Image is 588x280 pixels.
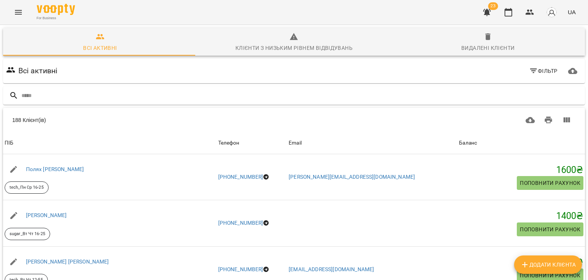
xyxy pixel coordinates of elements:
img: Voopty Logo [37,4,75,15]
button: Фільтр [526,64,561,78]
button: Поповнити рахунок [517,222,583,236]
div: sugar_Вт Чт 16-25 [5,228,50,240]
span: For Business [37,16,75,21]
a: [PERSON_NAME][EMAIL_ADDRESS][DOMAIN_NAME] [289,174,415,180]
div: Всі активні [83,43,117,53]
a: [PHONE_NUMBER] [218,174,263,180]
a: [PERSON_NAME] [PERSON_NAME] [26,259,109,265]
a: Полях [PERSON_NAME] [26,166,84,172]
span: UA [568,8,576,16]
p: tech_Пн Ср 16-25 [10,184,44,191]
div: Sort [289,138,302,148]
span: Поповнити рахунок [520,178,580,188]
img: avatar_s.png [546,7,557,18]
button: Вигляд колонок [557,111,576,129]
div: ПІБ [5,138,13,148]
span: Телефон [218,138,286,148]
div: Клієнти з низьким рівнем відвідувань [235,43,353,53]
a: [PERSON_NAME] [26,212,67,218]
div: Видалені клієнти [461,43,514,53]
span: Поповнити рахунок [520,271,580,280]
p: sugar_Вт Чт 16-25 [10,231,45,237]
h5: 1600 ₴ [459,164,583,176]
div: Email [289,138,302,148]
button: Завантажити CSV [521,111,539,129]
div: tech_Пн Ср 16-25 [5,181,49,194]
div: Sort [5,138,13,148]
a: [PHONE_NUMBER] [218,220,263,226]
div: 188 Клієнт(ів) [12,116,284,124]
button: Додати клієнта [514,255,582,274]
div: Table Toolbar [3,108,585,132]
button: Друк [539,111,558,129]
button: Поповнити рахунок [517,176,583,190]
h5: 1200 ₴ [459,257,583,268]
span: Email [289,138,456,148]
span: 23 [488,2,498,10]
span: Поповнити рахунок [520,225,580,234]
span: Додати клієнта [520,260,576,269]
div: Баланс [459,138,477,148]
button: Menu [9,3,28,21]
span: ПІБ [5,138,215,148]
button: UA [565,5,579,19]
div: Sort [218,138,240,148]
h6: Всі активні [18,65,58,77]
span: Фільтр [529,66,558,76]
div: Sort [459,138,477,148]
h5: 1400 ₴ [459,210,583,222]
a: [PHONE_NUMBER] [218,266,263,272]
a: [EMAIL_ADDRESS][DOMAIN_NAME] [289,266,374,272]
div: Телефон [218,138,240,148]
span: Баланс [459,138,583,148]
